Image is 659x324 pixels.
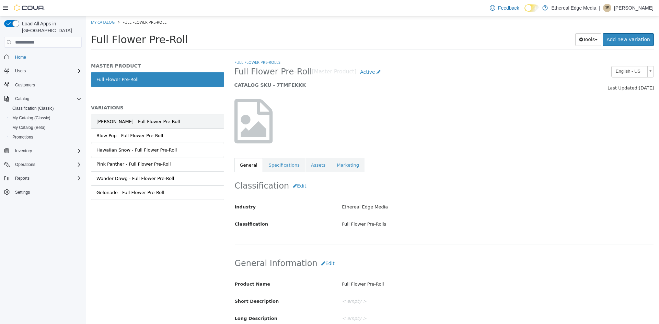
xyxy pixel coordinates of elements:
button: Classification (Classic) [7,104,84,113]
button: Settings [1,187,84,197]
a: Classification (Classic) [10,104,57,112]
span: Last Updated: [522,69,553,74]
p: [PERSON_NAME] [614,4,654,12]
span: Short Description [149,283,193,288]
span: My Catalog (Beta) [12,125,46,130]
span: English - US [526,50,559,61]
button: Edit [232,241,253,254]
button: Reports [1,173,84,183]
span: My Catalog (Beta) [10,123,82,132]
span: Reports [12,174,82,182]
button: Operations [12,160,38,169]
p: Ethereal Edge Media [551,4,596,12]
nav: Complex example [4,49,82,215]
h2: Classification [149,164,568,176]
span: Reports [15,176,30,181]
button: Operations [1,160,84,169]
button: Tools [489,17,516,30]
button: Inventory [1,146,84,156]
span: Settings [12,188,82,196]
a: Settings [12,188,33,196]
button: Users [12,67,28,75]
img: Cova [14,4,45,11]
span: Promotions [10,133,82,141]
span: Classification (Classic) [10,104,82,112]
div: Hawaiian Snow - Full Flower Pre-Roll [11,131,91,137]
span: [DATE] [553,69,568,74]
a: Feedback [487,1,522,15]
div: [PERSON_NAME] - Full Flower Pre-Roll [11,102,94,109]
span: Product Name [149,265,185,271]
span: Home [12,52,82,61]
button: Catalog [1,94,84,104]
a: Add new variation [517,17,568,30]
span: Full Flower Pre-Roll [37,3,81,9]
button: Users [1,66,84,76]
span: Inventory [12,147,82,155]
p: | [599,4,600,12]
span: Home [15,55,26,60]
h5: MASTER PRODUCT [5,47,138,53]
div: Ethereal Edge Media [251,185,573,197]
button: Inventory [12,147,35,155]
a: Specifications [177,142,219,156]
span: My Catalog (Classic) [10,114,82,122]
a: My Catalog (Classic) [10,114,53,122]
span: Operations [12,160,82,169]
span: Full Flower Pre-Roll [149,50,226,61]
a: My Catalog (Beta) [10,123,48,132]
h2: General Information [149,241,568,254]
a: Marketing [245,142,279,156]
span: JS [605,4,610,12]
a: English - US [525,50,568,61]
small: [Master Product] [226,53,271,59]
button: Catalog [12,95,32,103]
div: Wonder Dawg - Full Flower Pre-Roll [11,159,88,166]
span: Catalog [12,95,82,103]
a: Customers [12,81,38,89]
span: Classification [149,205,183,211]
span: Users [15,68,26,74]
span: Industry [149,188,170,193]
span: Long Description [149,300,192,305]
span: Feedback [498,4,519,11]
button: Edit [203,164,224,176]
div: < empty > [251,279,573,291]
button: Reports [12,174,32,182]
div: Gelonade - Full Flower Pre-Roll [11,173,79,180]
div: < empty > [251,297,573,309]
span: Operations [15,162,35,167]
button: My Catalog (Classic) [7,113,84,123]
button: My Catalog (Beta) [7,123,84,132]
span: Customers [15,82,35,88]
a: My Catalog [5,3,29,9]
h5: CATALOG SKU - 7TMFEKKK [149,66,461,72]
span: Classification (Classic) [12,106,54,111]
input: Dark Mode [524,4,539,12]
span: My Catalog (Classic) [12,115,50,121]
button: Customers [1,80,84,90]
span: Full Flower Pre-Roll [5,17,102,29]
div: Full Flower Pre-Rolls [251,202,573,214]
a: Assets [220,142,245,156]
button: Home [1,52,84,62]
a: Home [12,53,29,61]
div: Pink Panther - Full Flower Pre-Roll [11,145,85,152]
div: Blow Pop - Full Flower Pre-Roll [11,116,77,123]
span: Active [274,53,289,59]
h5: VARIATIONS [5,88,138,95]
div: Full Flower Pre-Roll [251,262,573,274]
a: Full Flower Pre-Roll [5,56,138,71]
span: Settings [15,190,30,195]
span: Inventory [15,148,32,154]
button: Promotions [7,132,84,142]
a: General [149,142,177,156]
span: Catalog [15,96,29,101]
span: Customers [12,81,82,89]
span: Users [12,67,82,75]
a: Full Flower Pre-Rolls [149,44,195,49]
span: Load All Apps in [GEOGRAPHIC_DATA] [19,20,82,34]
div: Justin Steinert [603,4,611,12]
a: Promotions [10,133,36,141]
